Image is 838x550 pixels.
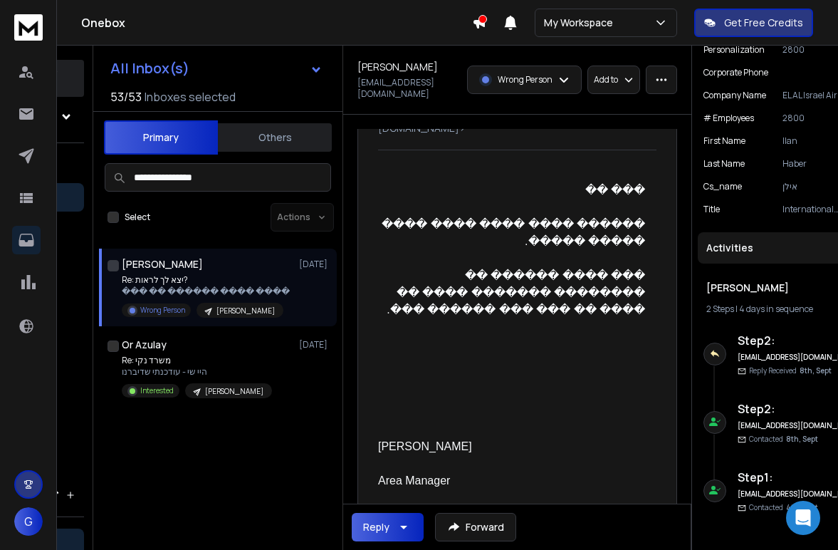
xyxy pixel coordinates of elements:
span: 8th, Sept [786,434,818,444]
button: Get Free Credits [694,9,813,37]
p: Re: יצא לך לראות? [122,274,290,286]
div: ������ ���� ���� ���� ���� ����� �����. [378,216,645,250]
button: G [14,507,43,536]
div: ��� �� [378,182,645,199]
div: Reply [363,520,389,534]
h1: [PERSON_NAME] [122,257,203,271]
img: logo [14,14,43,41]
p: Corporate Phone [703,67,768,78]
p: Company Name [703,90,766,101]
p: cs_name [703,181,742,192]
p: Contacted [749,434,818,445]
label: Select [125,212,150,223]
p: Personalization [703,44,765,56]
h1: [PERSON_NAME] [357,60,438,74]
button: Reply [352,513,424,541]
p: Wrong Person [498,74,552,85]
p: Interested [140,385,174,396]
p: Reply Received [749,365,832,376]
p: [DATE] [299,339,331,351]
p: [PERSON_NAME] [216,306,275,316]
div: ��� ���� ������ �� �������� ������� ���� �� ���� �� ��� ��� ������ ���. [378,267,645,318]
h1: All Inbox(s) [110,61,189,76]
span: 2 Steps [706,303,734,315]
p: ��� �� ������ ���� ���� [122,286,290,297]
p: Wrong Person [140,305,185,316]
button: Primary [104,120,218,155]
p: Add to [594,74,618,85]
p: Last Name [703,158,745,170]
p: title [703,204,720,215]
p: [EMAIL_ADDRESS][DOMAIN_NAME] [357,77,459,100]
h3: Inboxes selected [145,88,236,105]
button: Others [218,122,332,153]
p: Re: משרד נקי [122,355,272,366]
p: Get Free Credits [724,16,803,30]
p: היי שי - עודכנתי שדיברנו [122,366,272,378]
p: Contacted [749,502,818,513]
div: [PERSON_NAME] [378,438,645,455]
span: 4 days in sequence [739,303,813,315]
button: All Inbox(s) [99,54,334,83]
div: Area Manager [378,472,645,489]
h1: Or Azulay [122,338,167,352]
p: # Employees [703,113,754,124]
h1: Onebox [81,14,472,31]
p: [DATE] [299,259,331,270]
span: 8th, Sept [800,365,832,375]
span: 53 / 53 [110,88,142,105]
button: Forward [435,513,516,541]
p: First Name [703,135,745,147]
div: Open Intercom Messenger [786,501,820,535]
p: [PERSON_NAME] [205,386,263,397]
p: My Workspace [544,16,619,30]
